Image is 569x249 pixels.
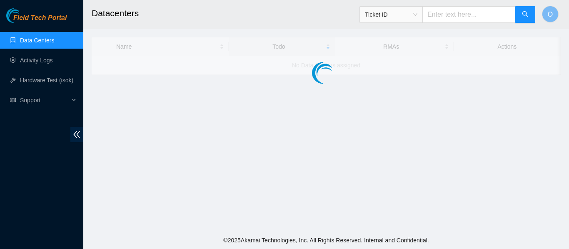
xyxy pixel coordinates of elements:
span: Support [20,92,69,108]
footer: © 2025 Akamai Technologies, Inc. All Rights Reserved. Internal and Confidential. [83,232,569,249]
span: read [10,97,16,103]
a: Data Centers [20,37,54,44]
span: Ticket ID [365,8,417,21]
input: Enter text here... [422,6,516,23]
span: O [548,9,553,20]
span: double-left [70,127,83,142]
span: search [522,11,529,19]
a: Hardware Test (isok) [20,77,73,84]
a: Activity Logs [20,57,53,64]
a: Akamai TechnologiesField Tech Portal [6,15,67,26]
button: search [515,6,535,23]
span: Field Tech Portal [13,14,67,22]
img: Akamai Technologies [6,8,42,23]
button: O [542,6,559,22]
